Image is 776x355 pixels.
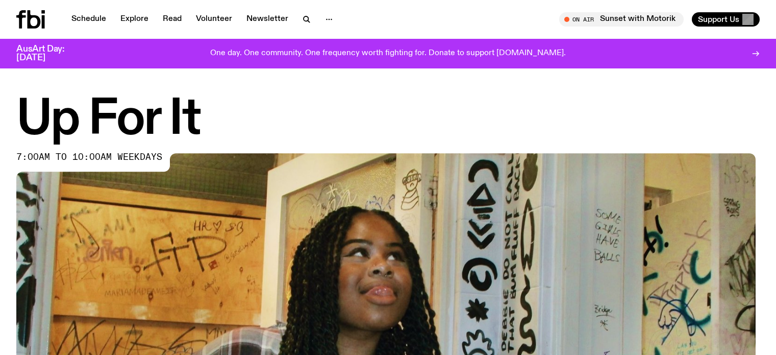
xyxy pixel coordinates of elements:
[16,153,162,161] span: 7:00am to 10:00am weekdays
[114,12,155,27] a: Explore
[698,15,739,24] span: Support Us
[210,49,566,58] p: One day. One community. One frequency worth fighting for. Donate to support [DOMAIN_NAME].
[65,12,112,27] a: Schedule
[16,45,82,62] h3: AusArt Day: [DATE]
[16,97,760,143] h1: Up For It
[240,12,294,27] a: Newsletter
[692,12,760,27] button: Support Us
[157,12,188,27] a: Read
[559,12,684,27] button: On AirSunset with Motorik
[190,12,238,27] a: Volunteer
